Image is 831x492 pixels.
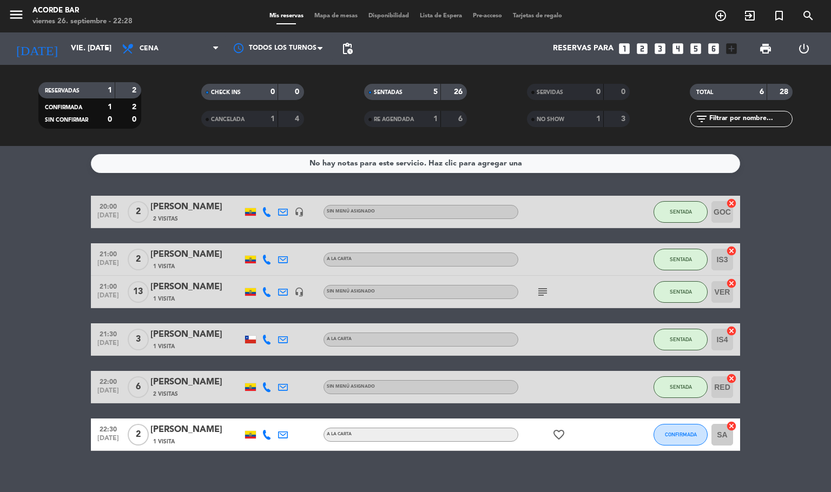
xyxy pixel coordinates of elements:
span: 21:00 [95,247,122,260]
i: looks_3 [653,42,667,56]
span: 20:00 [95,200,122,212]
strong: 6 [760,88,764,96]
i: exit_to_app [743,9,756,22]
strong: 4 [295,115,301,123]
i: headset_mic [294,287,304,297]
span: [DATE] [95,212,122,224]
i: [DATE] [8,37,65,61]
strong: 0 [108,116,112,123]
span: Sin menú asignado [327,289,375,294]
div: [PERSON_NAME] [150,248,242,262]
i: search [802,9,815,22]
span: CONFIRMADA [665,431,697,437]
span: Reservas para [553,44,614,53]
div: viernes 26. septiembre - 22:28 [32,16,133,27]
span: [DATE] [95,292,122,304]
i: looks_two [635,42,649,56]
i: filter_list [695,112,708,125]
strong: 1 [596,115,601,123]
input: Filtrar por nombre... [708,113,792,125]
strong: 26 [454,88,465,96]
span: [DATE] [95,260,122,272]
span: 2 [128,201,149,223]
i: cancel [726,325,737,336]
span: [DATE] [95,387,122,400]
span: Tarjetas de regalo [507,13,568,19]
i: looks_6 [707,42,721,56]
span: Lista de Espera [414,13,467,19]
span: Mis reservas [264,13,309,19]
strong: 0 [596,88,601,96]
span: pending_actions [341,42,354,55]
span: TOTAL [696,90,713,95]
span: print [759,42,772,55]
button: SENTADA [654,329,708,350]
span: [DATE] [95,435,122,447]
div: No hay notas para este servicio. Haz clic para agregar una [309,157,522,170]
button: menu [8,6,24,26]
div: [PERSON_NAME] [150,423,242,437]
span: 1 Visita [153,437,175,446]
div: LOG OUT [784,32,823,65]
strong: 1 [271,115,275,123]
button: SENTADA [654,376,708,398]
strong: 0 [295,88,301,96]
i: cancel [726,278,737,289]
button: CONFIRMADA [654,424,708,446]
strong: 1 [433,115,438,123]
strong: 0 [132,116,138,123]
span: SENTADA [670,336,692,342]
strong: 5 [433,88,438,96]
span: Sin menú asignado [327,209,375,214]
span: [DATE] [95,340,122,352]
strong: 28 [780,88,790,96]
i: add_box [724,42,738,56]
div: [PERSON_NAME] [150,375,242,389]
span: SENTADA [670,256,692,262]
span: Cena [140,45,159,52]
span: SENTADA [670,384,692,390]
i: arrow_drop_down [101,42,114,55]
strong: 1 [108,103,112,111]
strong: 1 [108,87,112,94]
span: 1 Visita [153,295,175,303]
span: SENTADAS [374,90,403,95]
i: turned_in_not [773,9,786,22]
span: 2 Visitas [153,215,178,223]
span: 1 Visita [153,342,175,351]
strong: 2 [132,103,138,111]
span: SENTADA [670,209,692,215]
span: RE AGENDADA [374,117,414,122]
button: SENTADA [654,249,708,270]
i: favorite_border [552,428,565,441]
strong: 2 [132,87,138,94]
span: SENTADA [670,289,692,295]
i: cancel [726,421,737,431]
i: subject [536,285,549,298]
span: Mapa de mesas [309,13,363,19]
i: power_settings_new [797,42,810,55]
span: SIN CONFIRMAR [45,117,88,123]
i: cancel [726,373,737,384]
span: Pre-acceso [467,13,507,19]
span: 2 [128,249,149,270]
span: CHECK INS [211,90,241,95]
span: 21:30 [95,327,122,340]
div: [PERSON_NAME] [150,200,242,214]
span: CONFIRMADA [45,105,82,110]
span: Disponibilidad [363,13,414,19]
i: menu [8,6,24,23]
strong: 6 [458,115,465,123]
span: RESERVADAS [45,88,80,94]
span: 2 [128,424,149,446]
i: headset_mic [294,207,304,217]
button: SENTADA [654,201,708,223]
span: A la carta [327,432,352,436]
div: [PERSON_NAME] [150,328,242,342]
span: 13 [128,281,149,303]
div: Acorde Bar [32,5,133,16]
strong: 0 [621,88,628,96]
span: 1 Visita [153,262,175,271]
strong: 3 [621,115,628,123]
span: 22:00 [95,375,122,387]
